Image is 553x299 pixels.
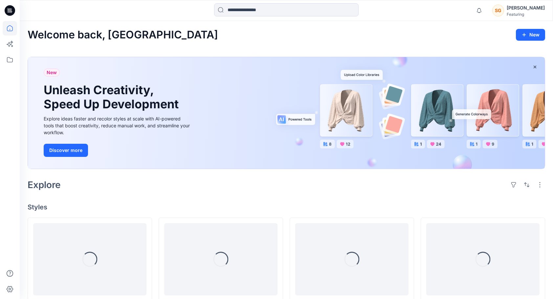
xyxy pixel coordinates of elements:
div: [PERSON_NAME] [507,4,545,12]
h2: Explore [28,180,61,190]
a: Discover more [44,144,191,157]
button: New [516,29,545,41]
h1: Unleash Creativity, Speed Up Development [44,83,182,111]
div: SG [492,5,504,16]
div: Explore ideas faster and recolor styles at scale with AI-powered tools that boost creativity, red... [44,115,191,136]
h4: Styles [28,203,545,211]
button: Discover more [44,144,88,157]
span: New [47,69,57,76]
h2: Welcome back, [GEOGRAPHIC_DATA] [28,29,218,41]
div: Featuring [507,12,545,17]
